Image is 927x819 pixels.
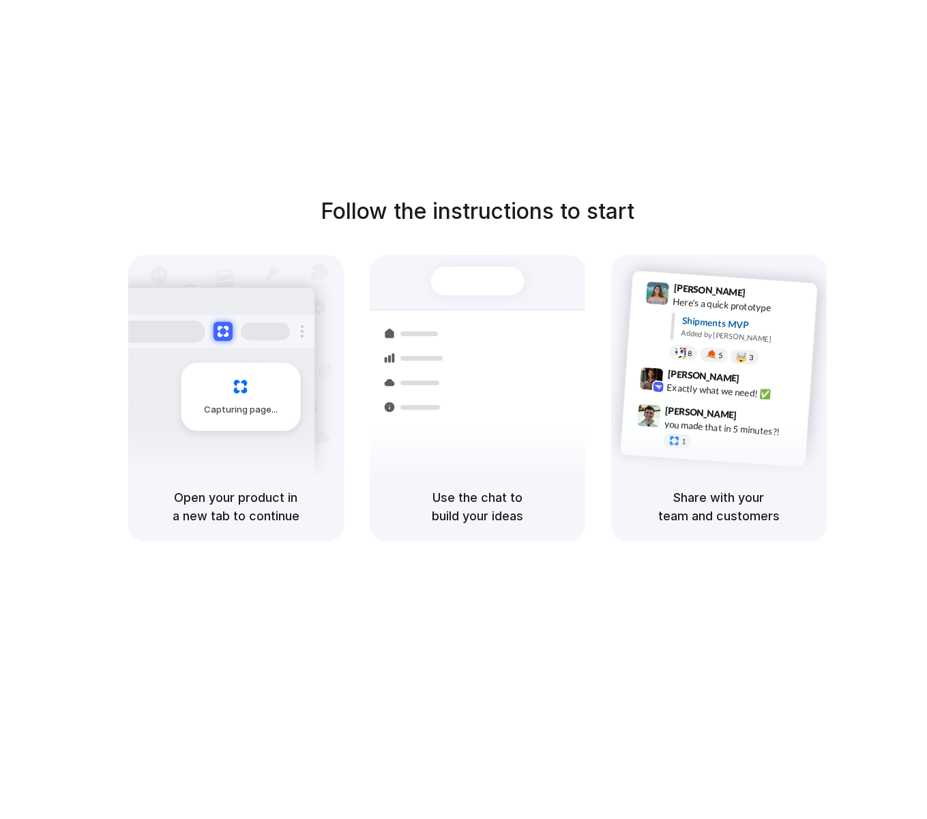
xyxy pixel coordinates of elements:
span: 9:42 AM [743,373,771,389]
h5: Open your product in a new tab to continue [145,488,327,525]
div: Added by [PERSON_NAME] [681,327,806,347]
div: Shipments MVP [681,314,808,336]
span: [PERSON_NAME] [673,280,746,300]
div: Exactly what we need! ✅ [666,381,803,404]
h1: Follow the instructions to start [321,195,634,228]
span: 5 [718,352,722,359]
span: [PERSON_NAME] [664,403,737,423]
span: Capturing page [204,403,280,417]
span: 1 [681,438,686,445]
span: 9:41 AM [749,287,777,303]
div: Here's a quick prototype [672,295,808,318]
span: 9:47 AM [741,410,769,426]
h5: Use the chat to build your ideas [386,488,569,525]
h5: Share with your team and customers [628,488,810,525]
span: 3 [748,354,753,361]
div: you made that in 5 minutes?! [664,417,800,441]
div: 🤯 [735,353,747,363]
span: 8 [687,350,692,357]
span: [PERSON_NAME] [667,366,739,386]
